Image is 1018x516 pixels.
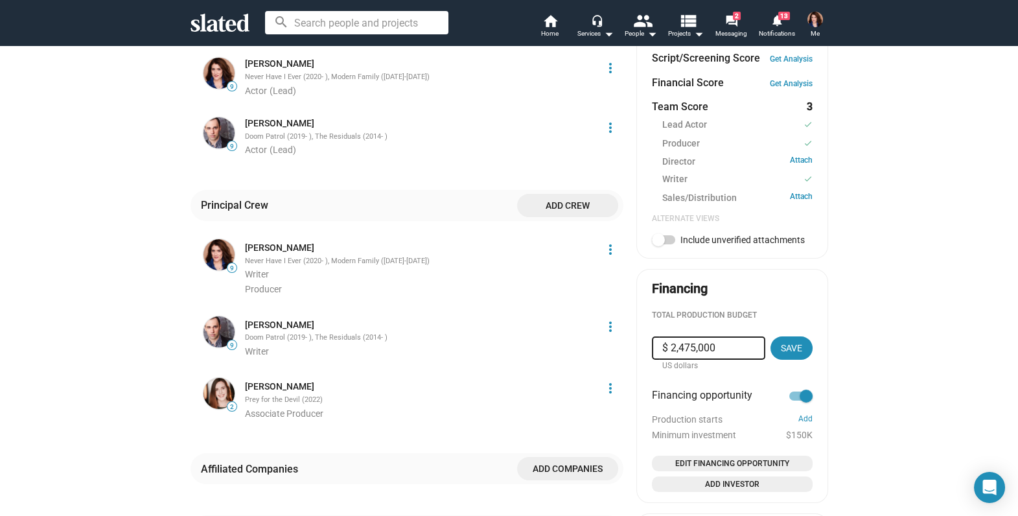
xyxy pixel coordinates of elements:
[203,117,235,148] img: James Tabeek
[245,319,314,331] a: [PERSON_NAME]
[201,462,303,476] div: Affiliated Companies
[662,361,698,371] mat-hint: US dollars
[245,257,595,266] div: Never Have I Ever (2020- ), Modern Family ([DATE]-[DATE])
[245,284,282,294] span: Producer
[270,145,296,155] span: (Lead)
[664,13,709,41] button: Projects
[227,342,237,349] span: 9
[800,100,813,113] dd: 3
[201,198,273,212] div: Principal Crew
[603,242,618,257] mat-icon: more_vert
[203,239,235,270] img: Jodie Bentley
[227,403,237,411] span: 2
[573,13,618,41] button: Services
[644,26,660,41] mat-icon: arrow_drop_down
[603,319,618,334] mat-icon: more_vert
[245,132,595,142] div: Doom Patrol (2019- ), The Residuals (2014- )
[652,456,813,471] button: Open add or edit financing opportunity dialog
[754,13,800,41] a: 13Notifications
[680,235,805,245] span: Include unverified attachments
[527,457,608,480] span: Add companies
[652,414,723,425] span: Production starts
[245,381,314,393] a: [PERSON_NAME]
[591,14,603,26] mat-icon: headset_mic
[657,478,807,491] span: Add Investor
[527,13,573,41] a: Home
[245,346,269,357] span: Writer
[603,60,618,76] mat-icon: more_vert
[974,472,1005,503] div: Open Intercom Messenger
[517,194,618,217] button: Add crew
[601,26,616,41] mat-icon: arrow_drop_down
[652,311,813,321] div: Total Production budget
[652,388,752,404] span: Financing opportunity
[227,143,237,150] span: 9
[662,137,700,151] span: Producer
[770,79,813,88] a: Get Analysis
[245,269,269,279] span: Writer
[678,11,697,30] mat-icon: view_list
[652,476,813,492] button: Open add investor dialog
[652,430,736,440] span: Minimum investment
[800,9,831,43] button: Jodie BentleyMe
[652,51,760,65] dt: Script/Screening Score
[790,192,813,204] a: Attach
[770,14,783,26] mat-icon: notifications
[603,381,618,396] mat-icon: more_vert
[227,83,237,91] span: 9
[668,26,704,41] span: Projects
[203,378,235,409] img: Elizabeth Gibson
[577,26,614,41] div: Services
[245,86,267,96] span: Actor
[657,457,807,470] span: Edit Financing Opportunity
[632,11,651,30] mat-icon: people
[245,395,595,405] div: Prey for the Devil (2022)
[652,214,813,224] div: Alternate Views
[203,316,235,347] img: James Tabeek
[733,12,741,20] span: 2
[625,26,657,41] div: People
[725,14,737,27] mat-icon: forum
[517,457,618,480] button: Add companies
[804,119,813,131] mat-icon: check
[691,26,706,41] mat-icon: arrow_drop_down
[527,194,608,217] span: Add crew
[709,13,754,41] a: 2Messaging
[245,333,595,343] div: Doom Patrol (2019- ), The Residuals (2014- )
[245,73,595,82] div: Never Have I Ever (2020- ), Modern Family ([DATE]-[DATE])
[652,280,708,298] div: Financing
[804,173,813,185] mat-icon: check
[662,156,695,168] span: Director
[652,76,724,89] dt: Financial Score
[715,26,747,41] span: Messaging
[759,26,795,41] span: Notifications
[270,86,296,96] span: (Lead)
[265,11,448,34] input: Search people and projects
[804,137,813,150] mat-icon: check
[662,119,707,132] span: Lead Actor
[790,156,813,168] a: Attach
[245,145,267,155] span: Actor
[807,12,823,27] img: Jodie Bentley
[662,192,737,204] span: Sales/Distribution
[770,336,813,360] button: Save
[618,13,664,41] button: People
[652,430,813,440] div: $150K
[245,408,323,419] span: Associate Producer
[778,12,790,20] span: 13
[781,336,802,360] span: Save
[542,13,558,29] mat-icon: home
[203,58,235,89] img: Jodie Bentley
[227,264,237,272] span: 9
[811,26,820,41] span: Me
[245,117,314,130] a: [PERSON_NAME]
[662,173,688,187] span: Writer
[770,54,813,64] a: Get Analysis
[245,58,314,70] a: [PERSON_NAME]
[652,100,708,113] dt: Team Score
[798,414,813,425] button: Add
[603,120,618,135] mat-icon: more_vert
[541,26,559,41] span: Home
[245,242,314,254] a: [PERSON_NAME]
